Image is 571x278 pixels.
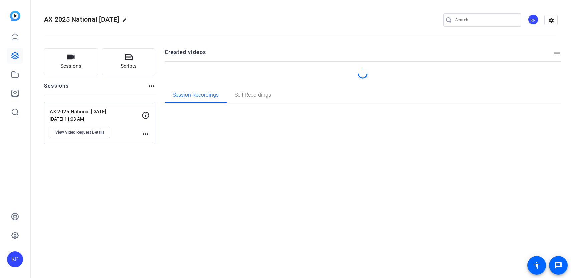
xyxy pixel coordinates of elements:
[455,16,516,24] input: Search
[7,251,23,267] div: KP
[50,108,142,116] p: AX 2025 National [DATE]
[553,49,561,57] mat-icon: more_horiz
[165,48,553,61] h2: Created videos
[102,48,156,75] button: Scripts
[528,14,539,25] div: KP
[533,261,541,269] mat-icon: accessibility
[44,15,119,23] span: AX 2025 National [DATE]
[50,116,142,122] p: [DATE] 11:03 AM
[121,62,137,70] span: Scripts
[545,15,558,25] mat-icon: settings
[147,82,155,90] mat-icon: more_horiz
[60,62,81,70] span: Sessions
[173,92,219,98] span: Session Recordings
[44,48,98,75] button: Sessions
[142,130,150,138] mat-icon: more_horiz
[554,261,562,269] mat-icon: message
[122,18,130,26] mat-icon: edit
[55,130,104,135] span: View Video Request Details
[235,92,271,98] span: Self Recordings
[528,14,539,26] ngx-avatar: Kate Pepper
[44,82,69,95] h2: Sessions
[10,11,20,21] img: blue-gradient.svg
[50,127,110,138] button: View Video Request Details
